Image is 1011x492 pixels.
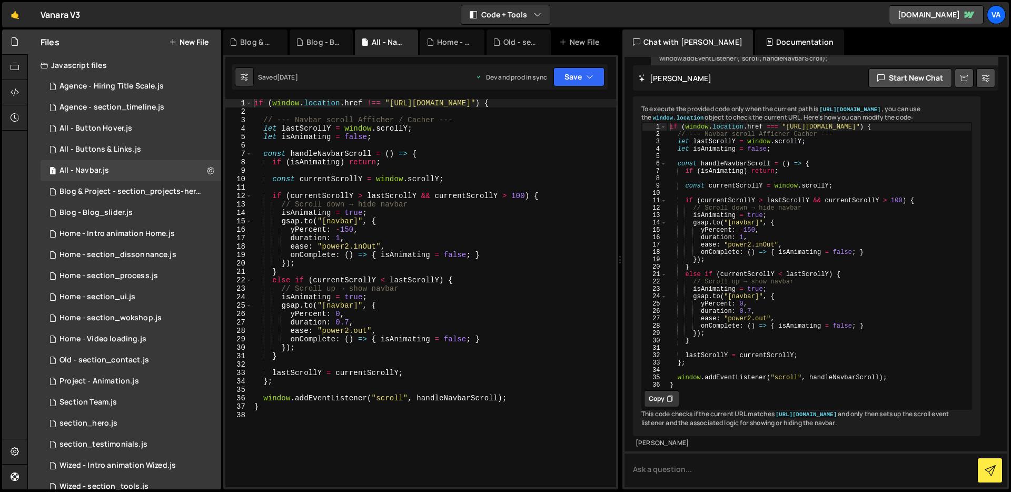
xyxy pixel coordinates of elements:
[642,153,667,160] div: 5
[41,244,221,265] div: 7916/16824.js
[642,182,667,190] div: 9
[60,356,149,365] div: Old - section_contact.js
[60,313,162,323] div: Home - section_wokshop.js
[642,145,667,153] div: 4
[225,234,252,242] div: 17
[41,202,221,223] div: 7916/33042.js
[41,350,221,371] div: 7916/26938.js
[642,300,667,308] div: 25
[225,217,252,225] div: 15
[461,5,550,24] button: Code + Tools
[225,276,252,284] div: 22
[644,390,679,407] button: Copy
[225,251,252,259] div: 19
[642,322,667,330] div: 28
[818,106,881,113] code: [URL][DOMAIN_NAME]
[642,345,667,352] div: 31
[225,352,252,360] div: 31
[642,241,667,249] div: 17
[225,310,252,318] div: 26
[642,359,667,367] div: 33
[642,131,667,138] div: 2
[41,160,221,181] div: 7916/44836.js
[60,482,148,491] div: Wized - section_tools.js
[225,150,252,158] div: 7
[41,97,221,118] div: 7916/25715.js
[475,73,547,82] div: Dev and prod in sync
[642,123,667,131] div: 1
[642,197,667,204] div: 11
[642,160,667,168] div: 6
[41,455,221,476] div: 7916/25310.js
[889,5,984,24] a: [DOMAIN_NAME]
[642,263,667,271] div: 20
[240,37,275,47] div: Blog & Project - section_projects-hero.js
[225,225,252,234] div: 16
[60,440,147,449] div: section_testimonials.js
[633,96,980,436] div: To execute the provided code only when the current path is , you can use the object to check the ...
[60,229,175,239] div: Home - Intro animation Home.js
[642,227,667,234] div: 15
[41,329,221,350] div: 7916/34580.js
[987,5,1006,24] a: Va
[41,139,221,160] div: 7916/25302.js
[225,116,252,124] div: 3
[622,29,753,55] div: Chat with [PERSON_NAME]
[60,250,176,260] div: Home - section_dissonnance.js
[60,145,141,154] div: All - Buttons & Links.js
[372,37,405,47] div: All - Navbar.js
[60,82,164,91] div: Agence - Hiring Title Scale.js
[41,392,221,413] div: 7916/34808.js
[642,271,667,278] div: 21
[306,37,340,47] div: Blog - Blog_slider.js
[642,234,667,241] div: 16
[642,337,667,345] div: 30
[41,434,221,455] div: 7916/22356.js
[225,335,252,343] div: 29
[642,219,667,227] div: 14
[225,209,252,217] div: 14
[642,330,667,337] div: 29
[225,141,252,150] div: 6
[225,166,252,175] div: 9
[437,37,472,47] div: Home - Intro animation Home.js
[642,315,667,322] div: 27
[642,204,667,212] div: 12
[225,107,252,116] div: 2
[225,175,252,183] div: 10
[60,103,164,112] div: Agence - section_timeline.js
[651,114,705,122] code: window.location
[41,8,80,21] div: Vanara V3
[60,166,109,175] div: All - Navbar.js
[225,411,252,419] div: 38
[225,402,252,411] div: 37
[642,256,667,263] div: 19
[225,268,252,276] div: 21
[41,265,221,287] div: 7916/16891.js
[225,377,252,386] div: 34
[41,181,225,202] div: 7916/25784.js
[636,439,978,448] div: [PERSON_NAME]
[642,175,667,182] div: 8
[225,284,252,293] div: 23
[225,327,252,335] div: 28
[41,76,221,97] div: 7916/26958.js
[642,168,667,175] div: 7
[642,308,667,315] div: 26
[60,187,205,196] div: Blog & Project - section_projects-hero.js
[2,2,28,27] a: 🤙
[642,367,667,374] div: 34
[49,168,56,176] span: 1
[60,271,158,281] div: Home - section_process.js
[41,36,60,48] h2: Files
[225,124,252,133] div: 4
[60,461,176,470] div: Wized - Intro animation Wized.js
[225,259,252,268] div: 20
[60,377,139,386] div: Project - Animation.js
[642,278,667,286] div: 22
[41,223,221,244] div: 7916/15964.js
[225,360,252,369] div: 32
[41,287,221,308] div: 7916/24075.js
[225,394,252,402] div: 36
